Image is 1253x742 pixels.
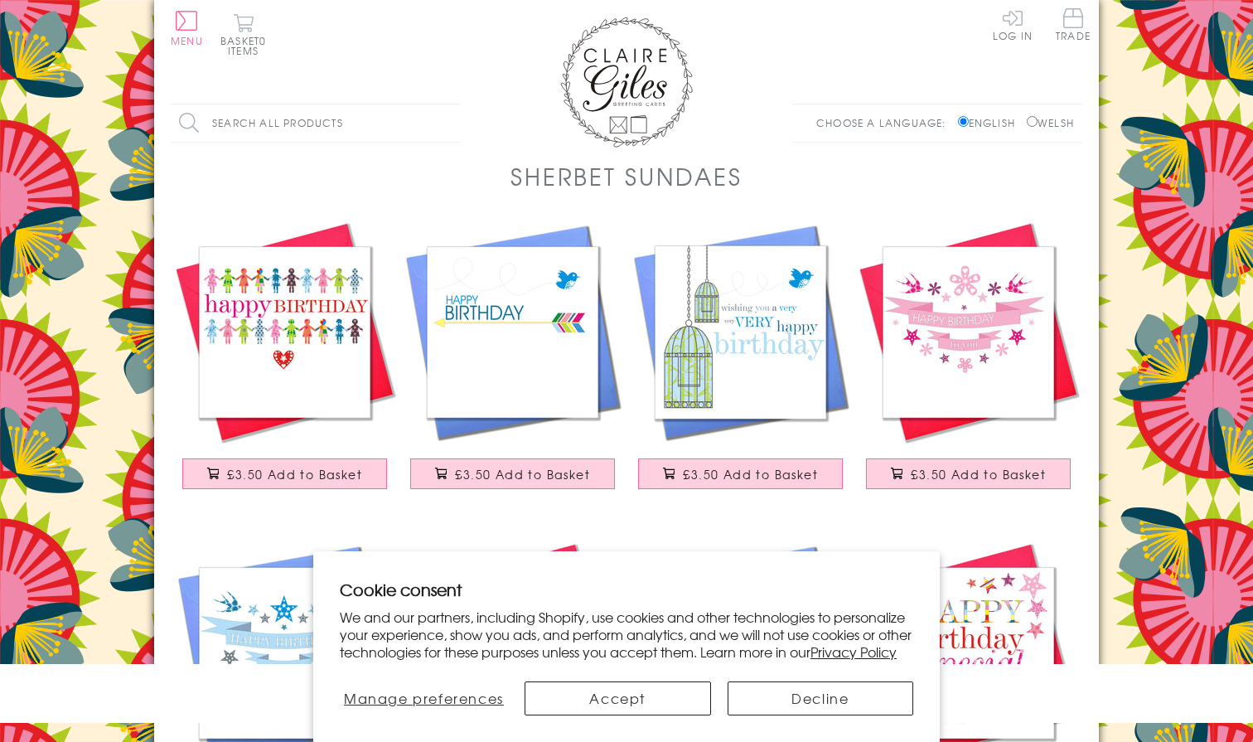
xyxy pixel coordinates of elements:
a: Privacy Policy [810,642,897,662]
input: English [958,116,969,127]
span: £3.50 Add to Basket [227,466,362,483]
span: £3.50 Add to Basket [455,466,590,483]
span: Trade [1056,8,1091,41]
button: Basket0 items [220,13,266,56]
img: Birthday Card, Pink Banner, Happy Birthday to you [854,218,1082,446]
a: Birthday Card, Birdcages, Wishing you a very Happy Birthday £3.50 Add to Basket [626,218,854,506]
a: Birthday Card, Pink Banner, Happy Birthday to you £3.50 Add to Basket [854,218,1082,506]
button: Decline [728,681,914,715]
button: £3.50 Add to Basket [638,458,844,489]
button: £3.50 Add to Basket [182,458,388,489]
span: £3.50 Add to Basket [911,466,1046,483]
a: Birthday Card, Arrow and bird, Happy Birthday £3.50 Add to Basket [399,218,626,506]
button: Manage preferences [340,681,508,715]
span: 0 items [228,33,266,58]
button: £3.50 Add to Basket [410,458,616,489]
h2: Cookie consent [340,578,913,601]
img: Birthday Card, Arrow and bird, Happy Birthday [399,218,626,446]
input: Search all products [171,104,461,142]
input: Search [444,104,461,142]
img: Claire Giles Greetings Cards [560,17,693,148]
a: Birthday Card, Patterned Girls, Happy Birthday £3.50 Add to Basket [171,218,399,506]
p: We and our partners, including Shopify, use cookies and other technologies to personalize your ex... [340,609,913,660]
a: Trade [1056,8,1091,44]
button: £3.50 Add to Basket [866,458,1072,489]
label: Welsh [1027,115,1074,130]
label: English [958,115,1023,130]
button: Accept [525,681,711,715]
a: Log In [993,8,1033,41]
span: Manage preferences [344,688,504,708]
span: £3.50 Add to Basket [683,466,818,483]
button: Menu [171,11,203,46]
p: Choose a language: [816,115,955,130]
input: Welsh [1027,116,1038,127]
h1: Sherbet Sundaes [510,159,742,193]
img: Birthday Card, Birdcages, Wishing you a very Happy Birthday [626,218,854,446]
img: Birthday Card, Patterned Girls, Happy Birthday [171,218,399,446]
span: Menu [171,33,203,48]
